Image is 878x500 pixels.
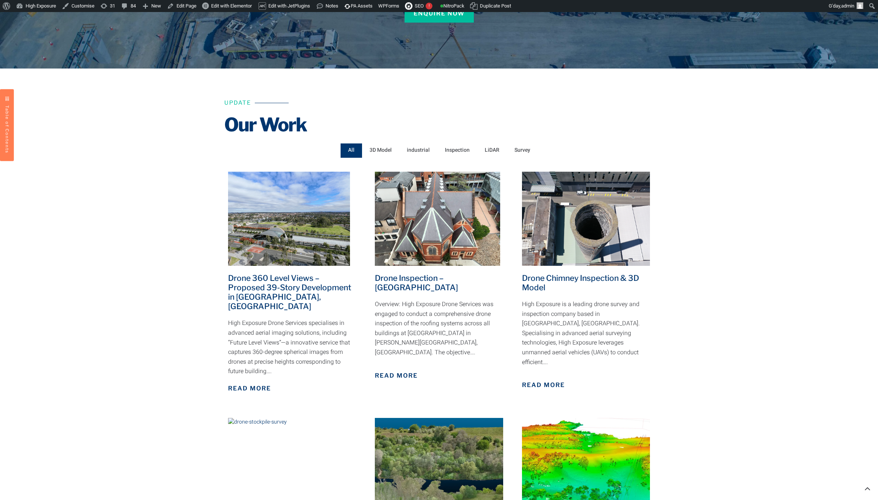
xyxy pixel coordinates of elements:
a: Enquire Now [405,5,474,23]
h6: Update [224,100,251,106]
span: industrial [407,145,430,155]
a: Read More [522,381,565,390]
div: High Exposure Drone Services specialises in advanced aerial imaging solutions, including “Future ... [228,319,356,377]
a: Drone Inspection – [GEOGRAPHIC_DATA] [375,273,458,292]
span: LiDAR [485,145,499,155]
a: Drone Chimney Inspection & 3D Model [522,273,639,292]
p: High Exposure is a leading drone survey and inspection company based in [GEOGRAPHIC_DATA], [GEOGR... [522,300,650,367]
span: Survey [514,145,530,155]
span: Enquire Now [414,9,465,18]
a: Drone 360 Level Views – Proposed 39-Story Development in [GEOGRAPHIC_DATA], [GEOGRAPHIC_DATA] [228,273,351,311]
span: Table of Contents [5,105,10,154]
a: Read More [228,384,271,393]
span: SEO [415,3,424,9]
h2: Our Work [224,113,654,136]
span: All [348,145,355,155]
p: Overview: High Exposure Drone Services was engaged to conduct a comprehensive drone inspection of... [375,300,503,358]
span: admin [841,3,854,9]
span: Inspection [445,145,470,155]
div: ! [426,3,432,9]
span: 3D Model [370,145,392,155]
span: Edit with Elementor [211,3,252,9]
a: Read More [375,371,418,380]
